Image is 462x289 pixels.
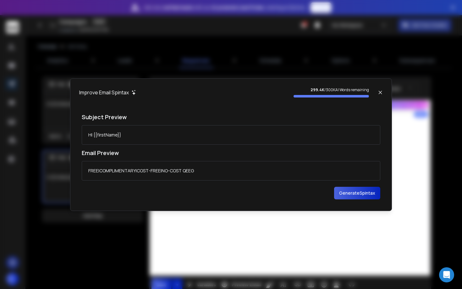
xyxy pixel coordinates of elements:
h1: Subject Preview [82,113,380,121]
button: GenerateSpintax [334,187,380,199]
div: FREE|COMPLIMENTARY|COST-FREE|NO-COST QEEG [88,168,194,174]
p: / 300K AI Words remaining [294,87,369,92]
div: Open Intercom Messenger [439,267,454,282]
h1: Improve Email Spintax [79,89,129,96]
h1: Email Preview [82,148,380,157]
strong: 299.4K [311,87,324,92]
div: HI {{firstName}} [88,132,121,138]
